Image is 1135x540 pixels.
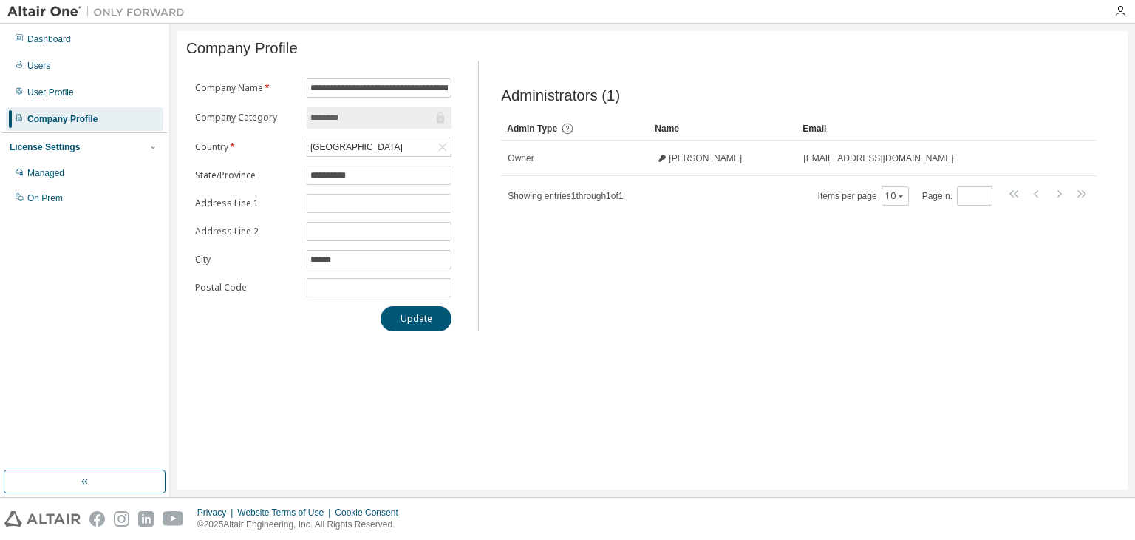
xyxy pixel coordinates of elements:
label: Country [195,141,298,153]
div: Email [802,117,1055,141]
span: Company Profile [186,40,298,57]
label: State/Province [195,169,298,181]
div: Privacy [197,507,237,519]
span: Owner [508,152,534,164]
img: Altair One [7,4,192,19]
p: © 2025 Altair Engineering, Inc. All Rights Reserved. [197,519,407,531]
div: Managed [27,167,64,179]
span: Administrators (1) [501,87,620,104]
img: linkedin.svg [138,511,154,527]
div: Dashboard [27,33,71,45]
span: Admin Type [507,124,557,134]
label: Address Line 2 [195,226,298,237]
label: Company Category [195,112,298,124]
span: [PERSON_NAME] [669,152,742,164]
div: On Prem [27,192,63,204]
label: Postal Code [195,282,298,294]
label: Company Name [195,82,298,94]
button: Update [381,306,451,331]
div: Name [655,117,791,141]
div: Website Terms of Use [237,507,335,519]
div: License Settings [10,141,80,153]
span: [EMAIL_ADDRESS][DOMAIN_NAME] [803,152,953,164]
span: Items per page [818,186,909,206]
img: instagram.svg [114,511,129,527]
span: Showing entries 1 through 1 of 1 [508,191,623,201]
div: Cookie Consent [335,507,406,519]
div: Users [27,60,50,72]
img: youtube.svg [163,511,184,527]
div: User Profile [27,87,74,98]
img: facebook.svg [89,511,105,527]
div: Company Profile [27,113,98,125]
span: Page n. [922,186,992,206]
label: Address Line 1 [195,198,298,209]
label: City [195,254,298,266]
img: altair_logo.svg [4,511,81,527]
button: 10 [885,190,905,202]
div: [GEOGRAPHIC_DATA] [307,138,451,156]
div: [GEOGRAPHIC_DATA] [308,139,405,155]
